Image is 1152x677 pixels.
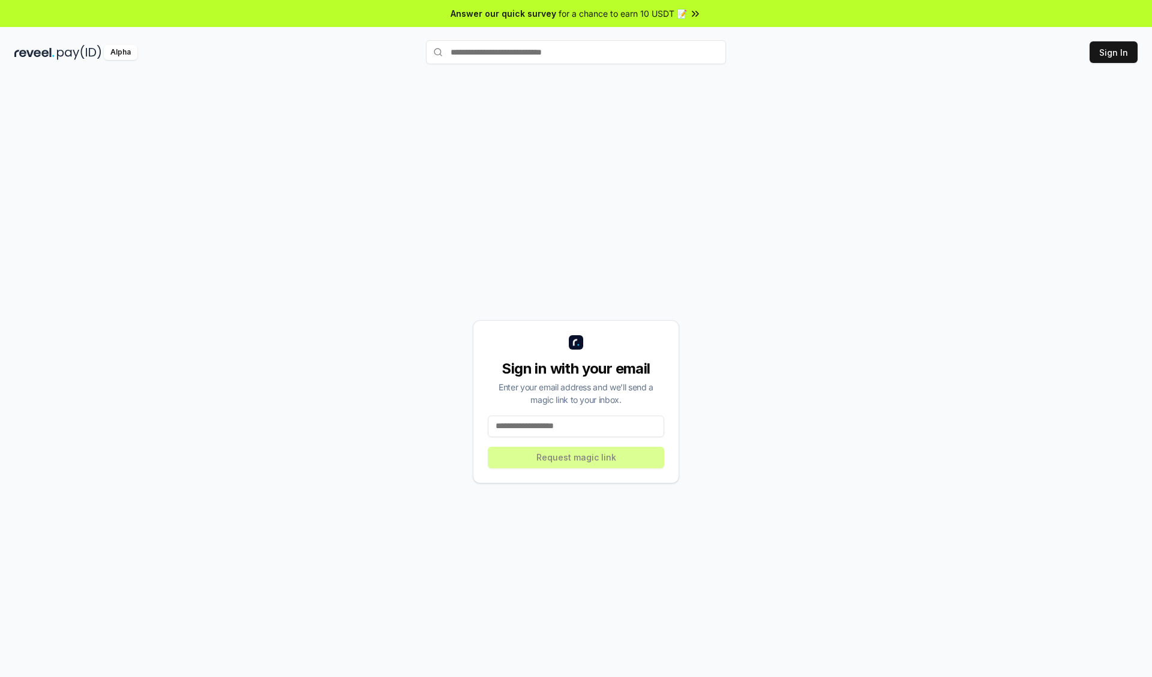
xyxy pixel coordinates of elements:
img: reveel_dark [14,45,55,60]
div: Enter your email address and we’ll send a magic link to your inbox. [488,381,664,406]
div: Sign in with your email [488,359,664,378]
div: Alpha [104,45,137,60]
span: Answer our quick survey [451,7,556,20]
img: logo_small [569,335,583,350]
span: for a chance to earn 10 USDT 📝 [559,7,687,20]
button: Sign In [1090,41,1138,63]
img: pay_id [57,45,101,60]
